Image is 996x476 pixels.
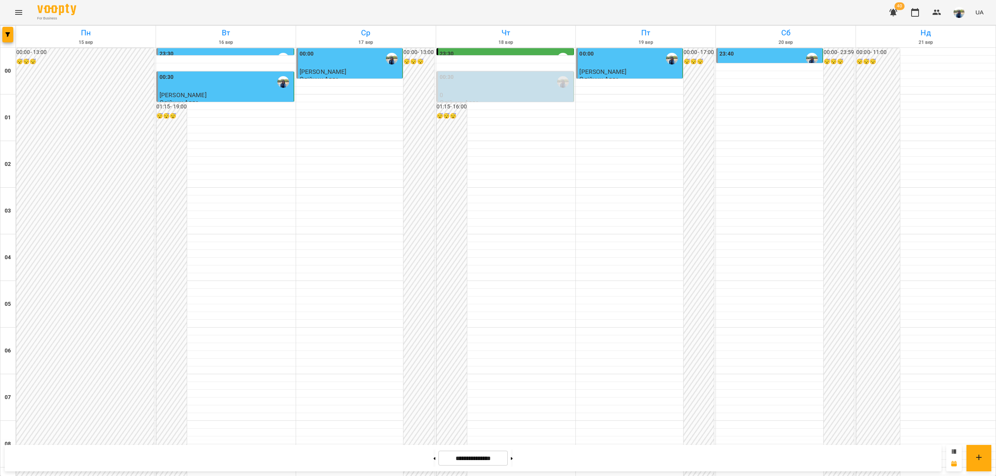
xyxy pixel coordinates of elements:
img: Олійник Алла [277,53,289,65]
h6: Вт [157,27,295,39]
h6: 21 вер [857,39,994,46]
h6: 😴😴😴 [856,58,900,66]
p: Олійник Алла [440,99,479,106]
span: For Business [37,16,76,21]
label: 00:30 [160,73,174,82]
h6: Чт [437,27,575,39]
h6: 03 [5,207,11,215]
h6: Пт [577,27,714,39]
h6: 00 [5,67,11,75]
h6: 05 [5,300,11,309]
h6: 15 вер [17,39,154,46]
img: Олійник Алла [277,76,289,88]
h6: 16 вер [157,39,295,46]
img: Олійник Алла [557,53,569,65]
h6: 00:00 - 17:00 [684,48,714,57]
p: Олійник Алла [579,76,619,82]
span: 40 [894,2,905,10]
h6: 00:00 - 13:00 [16,48,154,57]
button: Menu [9,3,28,22]
h6: 😴😴😴 [16,58,154,66]
h6: 06 [5,347,11,355]
label: 00:30 [440,73,454,82]
span: UA [975,8,984,16]
h6: 08 [5,440,11,448]
h6: Ср [297,27,435,39]
h6: 01 [5,113,11,122]
h6: 😴😴😴 [156,112,187,120]
h6: 00:00 - 13:00 [403,48,434,57]
h6: 18 вер [437,39,575,46]
p: Олійник Алла [160,99,199,106]
h6: 😴😴😴 [403,58,434,66]
h6: 19 вер [577,39,714,46]
img: 79bf113477beb734b35379532aeced2e.jpg [954,7,964,18]
span: [PERSON_NAME] [300,68,347,75]
label: 00:00 [300,50,314,58]
button: UA [972,5,987,19]
h6: Пн [17,27,154,39]
h6: 😴😴😴 [824,58,854,66]
h6: 😴😴😴 [684,58,714,66]
h6: 01:15 - 19:00 [156,103,187,111]
img: Олійник Алла [806,53,818,65]
p: Олійник Алла [300,76,339,82]
label: 23:30 [440,50,454,58]
span: [PERSON_NAME] [579,68,626,75]
h6: 02 [5,160,11,169]
label: 23:30 [160,50,174,58]
h6: 01:15 - 16:00 [437,103,467,111]
p: 0 [440,92,572,98]
img: Олійник Алла [386,53,398,65]
label: 00:00 [579,50,594,58]
h6: 04 [5,253,11,262]
h6: 07 [5,393,11,402]
h6: 00:00 - 23:59 [824,48,854,57]
img: Олійник Алла [666,53,678,65]
h6: 00:00 - 11:00 [856,48,900,57]
h6: 20 вер [717,39,854,46]
img: Voopty Logo [37,4,76,15]
label: 23:40 [719,50,734,58]
img: Олійник Алла [557,76,569,88]
h6: Сб [717,27,854,39]
h6: Нд [857,27,994,39]
h6: 17 вер [297,39,435,46]
h6: 😴😴😴 [437,112,467,120]
span: [PERSON_NAME] [160,91,207,99]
